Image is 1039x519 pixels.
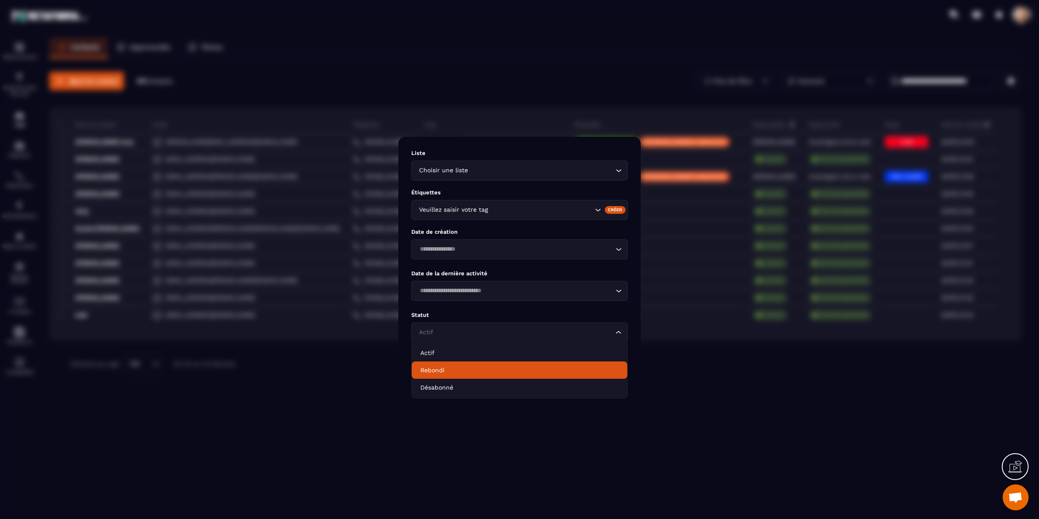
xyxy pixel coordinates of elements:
input: Search for option [490,205,593,215]
p: Statut [411,312,628,318]
div: Search for option [411,239,628,259]
p: Rebondi [420,366,619,374]
div: Search for option [411,161,628,181]
p: Étiquettes [411,189,628,196]
span: Veuillez saisir votre tag [417,205,490,215]
div: Créer [605,206,626,213]
div: Search for option [411,281,628,301]
div: Search for option [411,322,628,342]
div: Search for option [411,200,628,220]
input: Search for option [470,166,613,175]
p: Liste [411,150,628,156]
p: Date de la dernière activité [411,270,628,277]
p: Désabonné [420,383,619,392]
p: Actif [420,348,619,357]
div: Open chat [1003,484,1029,510]
input: Search for option [417,245,613,254]
p: Date de création [411,229,628,235]
input: Search for option [417,286,613,296]
span: Choisir une liste [417,166,470,175]
input: Search for option [417,328,613,337]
